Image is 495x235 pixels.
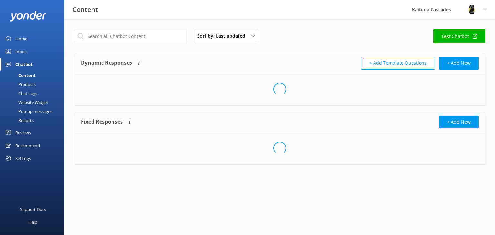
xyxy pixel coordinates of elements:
[15,152,31,165] div: Settings
[439,116,479,128] button: + Add New
[4,98,48,107] div: Website Widget
[4,80,36,89] div: Products
[433,29,485,43] a: Test Chatbot
[4,71,64,80] a: Content
[15,32,27,45] div: Home
[4,107,64,116] a: Pop-up messages
[28,216,37,229] div: Help
[74,29,187,43] input: Search all Chatbot Content
[467,5,477,14] img: 802-1755650174.png
[81,116,123,128] h4: Fixed Responses
[4,89,64,98] a: Chat Logs
[4,116,64,125] a: Reports
[20,203,46,216] div: Support Docs
[4,98,64,107] a: Website Widget
[4,71,36,80] div: Content
[15,58,33,71] div: Chatbot
[4,116,34,125] div: Reports
[81,57,132,70] h4: Dynamic Responses
[4,107,52,116] div: Pop-up messages
[439,57,479,70] button: + Add New
[15,139,40,152] div: Recommend
[15,45,27,58] div: Inbox
[4,89,37,98] div: Chat Logs
[10,11,47,22] img: yonder-white-logo.png
[15,126,31,139] div: Reviews
[4,80,64,89] a: Products
[197,33,249,40] span: Sort by: Last updated
[73,5,98,15] h3: Content
[361,57,435,70] button: + Add Template Questions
